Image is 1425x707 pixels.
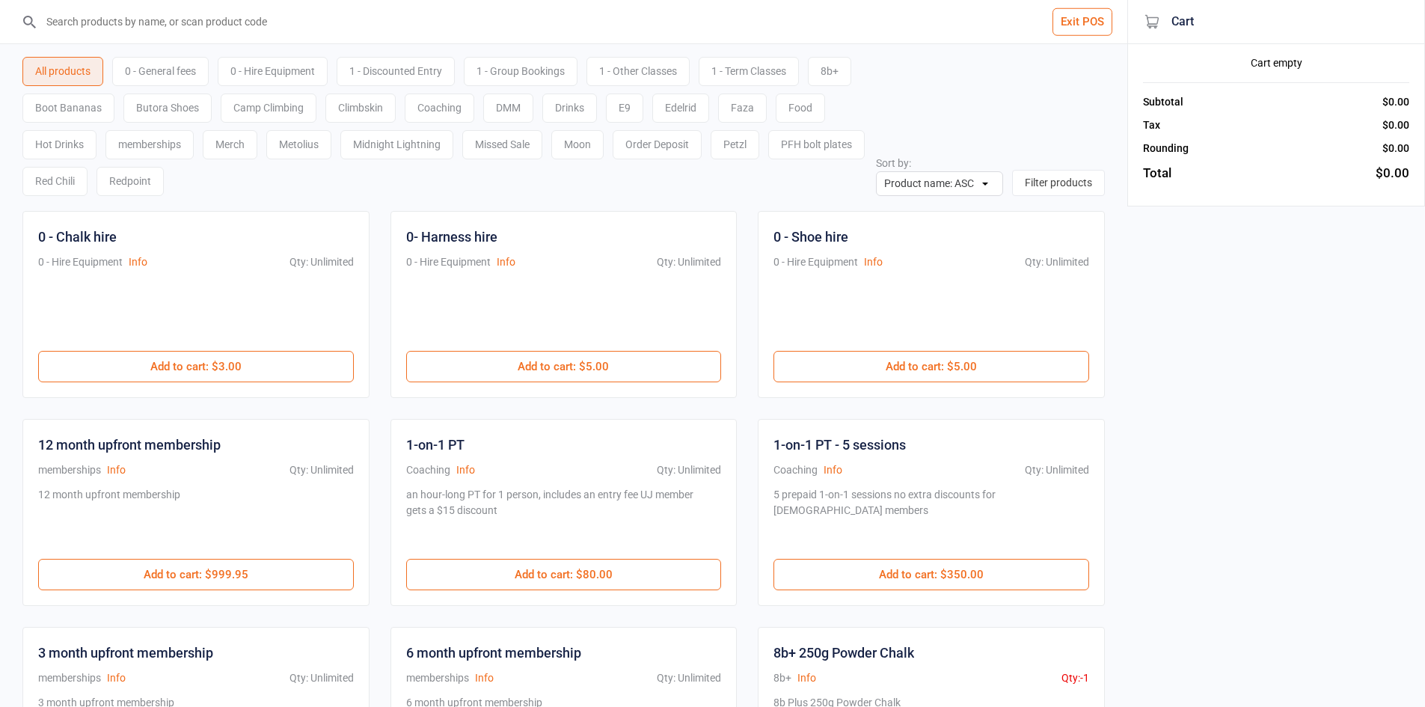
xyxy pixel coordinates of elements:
[1052,8,1112,36] button: Exit POS
[1376,164,1409,183] div: $0.00
[773,487,1083,544] div: 5 prepaid 1-on-1 sessions no extra discounts for [DEMOGRAPHIC_DATA] members
[406,559,722,590] button: Add to cart: $80.00
[406,462,450,478] div: Coaching
[551,130,604,159] div: Moon
[38,462,101,478] div: memberships
[1382,117,1409,133] div: $0.00
[773,643,914,663] div: 8b+ 250g Powder Chalk
[773,462,818,478] div: Coaching
[1025,254,1089,270] div: Qty: Unlimited
[406,435,465,455] div: 1-on-1 PT
[475,670,494,686] button: Info
[123,94,212,123] div: Butora Shoes
[405,94,474,123] div: Coaching
[773,254,858,270] div: 0 - Hire Equipment
[1143,55,1409,71] div: Cart empty
[107,670,126,686] button: Info
[218,57,328,86] div: 0 - Hire Equipment
[22,94,114,123] div: Boot Bananas
[406,351,722,382] button: Add to cart: $5.00
[768,130,865,159] div: PFH bolt plates
[22,57,103,86] div: All products
[112,57,209,86] div: 0 - General fees
[657,462,721,478] div: Qty: Unlimited
[406,487,716,544] div: an hour-long PT for 1 person, includes an entry fee UJ member gets a $15 discount
[1143,164,1171,183] div: Total
[497,254,515,270] button: Info
[657,254,721,270] div: Qty: Unlimited
[613,130,702,159] div: Order Deposit
[38,435,221,455] div: 12 month upfront membership
[406,643,581,663] div: 6 month upfront membership
[221,94,316,123] div: Camp Climbing
[1143,141,1189,156] div: Rounding
[483,94,533,123] div: DMM
[586,57,690,86] div: 1 - Other Classes
[406,227,497,247] div: 0- Harness hire
[38,227,117,247] div: 0 - Chalk hire
[1382,141,1409,156] div: $0.00
[107,462,126,478] button: Info
[718,94,767,123] div: Faza
[289,670,354,686] div: Qty: Unlimited
[203,130,257,159] div: Merch
[773,227,848,247] div: 0 - Shoe hire
[808,57,851,86] div: 8b+
[657,670,721,686] div: Qty: Unlimited
[38,254,123,270] div: 0 - Hire Equipment
[773,435,906,455] div: 1-on-1 PT - 5 sessions
[406,670,469,686] div: memberships
[325,94,396,123] div: Climbskin
[289,254,354,270] div: Qty: Unlimited
[824,462,842,478] button: Info
[1012,170,1105,196] button: Filter products
[22,130,96,159] div: Hot Drinks
[289,462,354,478] div: Qty: Unlimited
[105,130,194,159] div: memberships
[773,670,791,686] div: 8b+
[864,254,883,270] button: Info
[337,57,455,86] div: 1 - Discounted Entry
[699,57,799,86] div: 1 - Term Classes
[797,670,816,686] button: Info
[38,559,354,590] button: Add to cart: $999.95
[652,94,709,123] div: Edelrid
[340,130,453,159] div: Midnight Lightning
[1061,670,1089,686] div: Qty: -1
[96,167,164,196] div: Redpoint
[542,94,597,123] div: Drinks
[1382,94,1409,110] div: $0.00
[1143,94,1183,110] div: Subtotal
[606,94,643,123] div: E9
[776,94,825,123] div: Food
[462,130,542,159] div: Missed Sale
[773,351,1089,382] button: Add to cart: $5.00
[38,670,101,686] div: memberships
[711,130,759,159] div: Petzl
[464,57,577,86] div: 1 - Group Bookings
[876,157,911,169] label: Sort by:
[1025,462,1089,478] div: Qty: Unlimited
[773,559,1089,590] button: Add to cart: $350.00
[266,130,331,159] div: Metolius
[38,643,213,663] div: 3 month upfront membership
[406,254,491,270] div: 0 - Hire Equipment
[456,462,475,478] button: Info
[38,487,180,544] div: 12 month upfront membership
[22,167,88,196] div: Red Chili
[1143,117,1160,133] div: Tax
[38,351,354,382] button: Add to cart: $3.00
[129,254,147,270] button: Info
